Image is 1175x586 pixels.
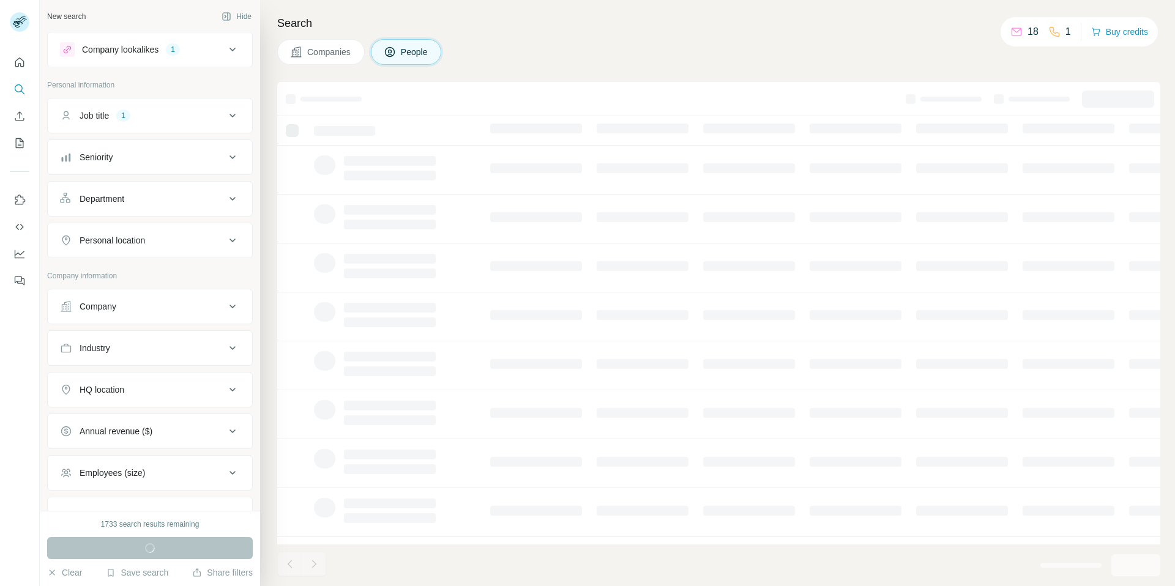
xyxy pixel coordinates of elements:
div: Company lookalikes [82,43,159,56]
div: Annual revenue ($) [80,425,152,437]
button: Search [10,78,29,100]
div: 1 [116,110,130,121]
button: Department [48,184,252,213]
button: Feedback [10,270,29,292]
div: Company [80,300,116,313]
div: New search [47,11,86,22]
button: Buy credits [1091,23,1148,40]
button: Share filters [192,566,253,579]
button: Use Surfe on LinkedIn [10,189,29,211]
button: Employees (size) [48,458,252,488]
div: 1 [166,44,180,55]
button: Clear [47,566,82,579]
p: Company information [47,270,253,281]
button: Seniority [48,143,252,172]
button: Company [48,292,252,321]
div: Technologies [80,508,130,521]
button: Industry [48,333,252,363]
div: Industry [80,342,110,354]
button: My lists [10,132,29,154]
button: Dashboard [10,243,29,265]
button: Job title1 [48,101,252,130]
button: Technologies [48,500,252,529]
h4: Search [277,15,1160,32]
div: Employees (size) [80,467,145,479]
div: Department [80,193,124,205]
button: Personal location [48,226,252,255]
button: Hide [213,7,260,26]
div: Job title [80,109,109,122]
button: Enrich CSV [10,105,29,127]
div: 1733 search results remaining [101,519,200,530]
div: Personal location [80,234,145,247]
button: HQ location [48,375,252,404]
p: Personal information [47,80,253,91]
p: 1 [1065,24,1071,39]
button: Company lookalikes1 [48,35,252,64]
span: Companies [307,46,352,58]
button: Annual revenue ($) [48,417,252,446]
button: Use Surfe API [10,216,29,238]
div: HQ location [80,384,124,396]
p: 18 [1028,24,1039,39]
button: Quick start [10,51,29,73]
div: Seniority [80,151,113,163]
span: People [401,46,429,58]
button: Save search [106,566,168,579]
